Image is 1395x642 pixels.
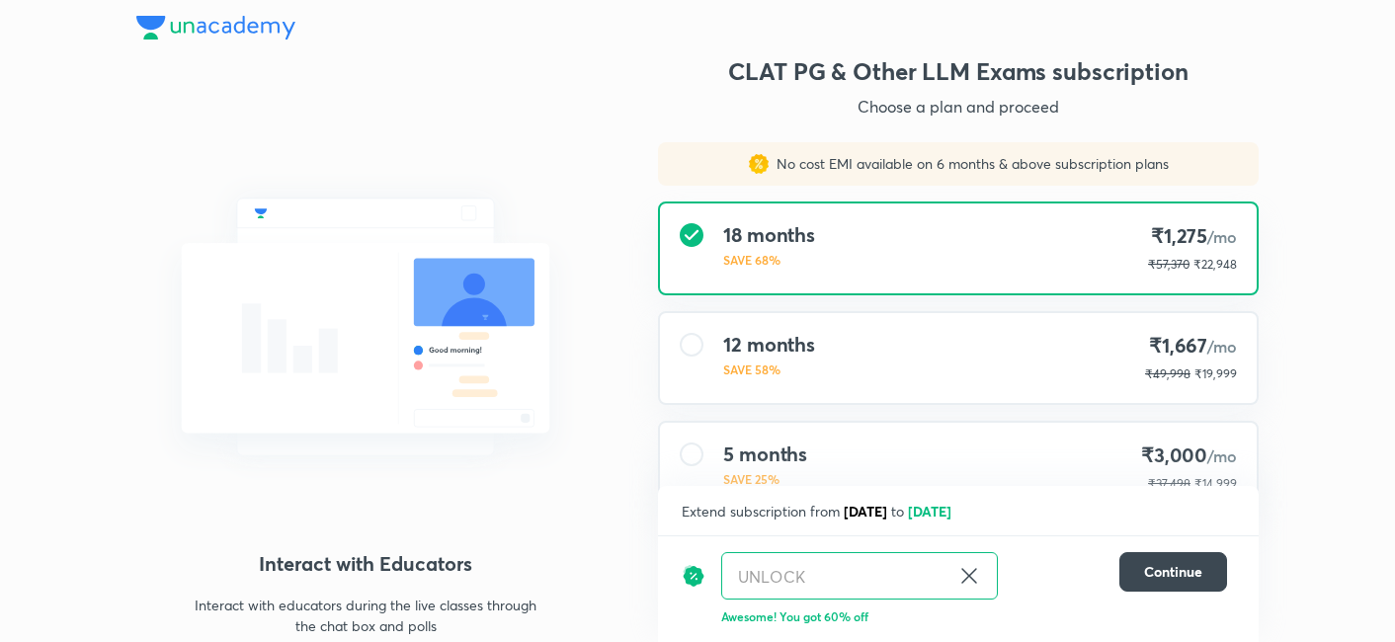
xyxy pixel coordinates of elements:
img: Company Logo [136,16,295,40]
img: sales discount [749,154,769,174]
span: ₹22,948 [1193,257,1237,272]
h4: 12 months [723,333,815,357]
p: To be paid as a one-time payment [642,530,1274,546]
span: /mo [1207,226,1237,247]
span: ₹19,999 [1194,366,1237,381]
h4: ₹1,667 [1145,333,1237,360]
p: SAVE 68% [723,251,815,269]
input: Have a referral code? [722,553,949,600]
h3: CLAT PG & Other LLM Exams subscription [658,55,1259,87]
h4: 5 months [723,442,807,466]
span: /mo [1207,445,1237,466]
p: Interact with educators during the live classes through the chat box and polls [194,595,537,636]
p: Choose a plan and proceed [658,95,1259,119]
p: ₹49,998 [1145,365,1190,383]
span: Continue [1144,562,1202,582]
img: chat_with_educator_6cb3c64761.svg [136,155,595,499]
h4: 18 months [723,223,815,247]
h4: Interact with Educators [136,549,595,579]
h4: ₹1,275 [1148,223,1237,250]
p: ₹37,498 [1148,475,1190,493]
p: SAVE 25% [723,470,807,488]
p: SAVE 58% [723,361,815,378]
p: ₹57,370 [1148,256,1190,274]
p: Awesome! You got 60% off [721,607,1227,625]
button: Continue [1119,552,1227,592]
img: discount [682,552,705,600]
h4: ₹3,000 [1141,442,1237,469]
p: No cost EMI available on 6 months & above subscription plans [769,154,1169,174]
span: [DATE] [908,502,951,521]
span: /mo [1207,336,1237,357]
span: [DATE] [844,502,887,521]
span: Extend subscription from to [682,502,955,521]
span: ₹14,999 [1194,476,1237,491]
